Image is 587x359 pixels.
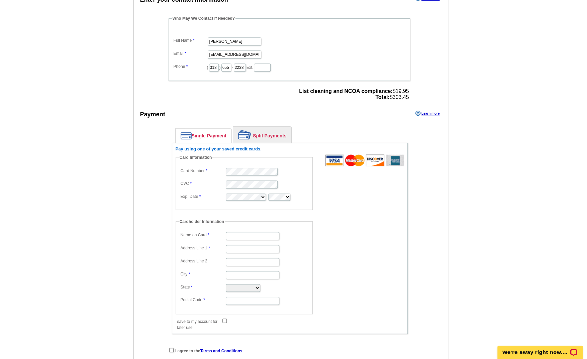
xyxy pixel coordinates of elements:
[176,129,231,143] a: Single Payment
[181,271,225,277] label: City
[325,154,404,166] img: acceptedCards.gif
[200,349,242,353] a: Terms and Conditions
[415,111,439,116] a: Learn more
[181,258,225,264] label: Address Line 2
[174,37,207,43] label: Full Name
[493,338,587,359] iframe: LiveChat chat widget
[140,110,165,119] div: Payment
[181,132,192,139] img: single-payment.png
[181,245,225,251] label: Address Line 1
[181,181,225,187] label: CVC
[174,64,207,70] label: Phone
[179,219,225,225] legend: Cardholder Information
[174,50,207,56] label: Email
[238,130,251,139] img: split-payment.png
[181,232,225,238] label: Name on Card
[177,319,222,331] label: save to my account for later use
[299,88,409,100] span: $19.95 $303.45
[172,15,235,21] legend: Who May We Contact If Needed?
[233,127,291,143] a: Split Payments
[179,154,213,160] legend: Card Information
[176,146,404,152] h6: Pay using one of your saved credit cards.
[181,297,225,303] label: Postal Code
[375,94,389,100] strong: Total:
[181,194,225,200] label: Exp. Date
[181,284,225,290] label: State
[172,62,407,72] dd: ( ) - Ext.
[299,88,392,94] strong: List cleaning and NCOA compliance:
[175,349,243,353] strong: I agree to the .
[181,168,225,174] label: Card Number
